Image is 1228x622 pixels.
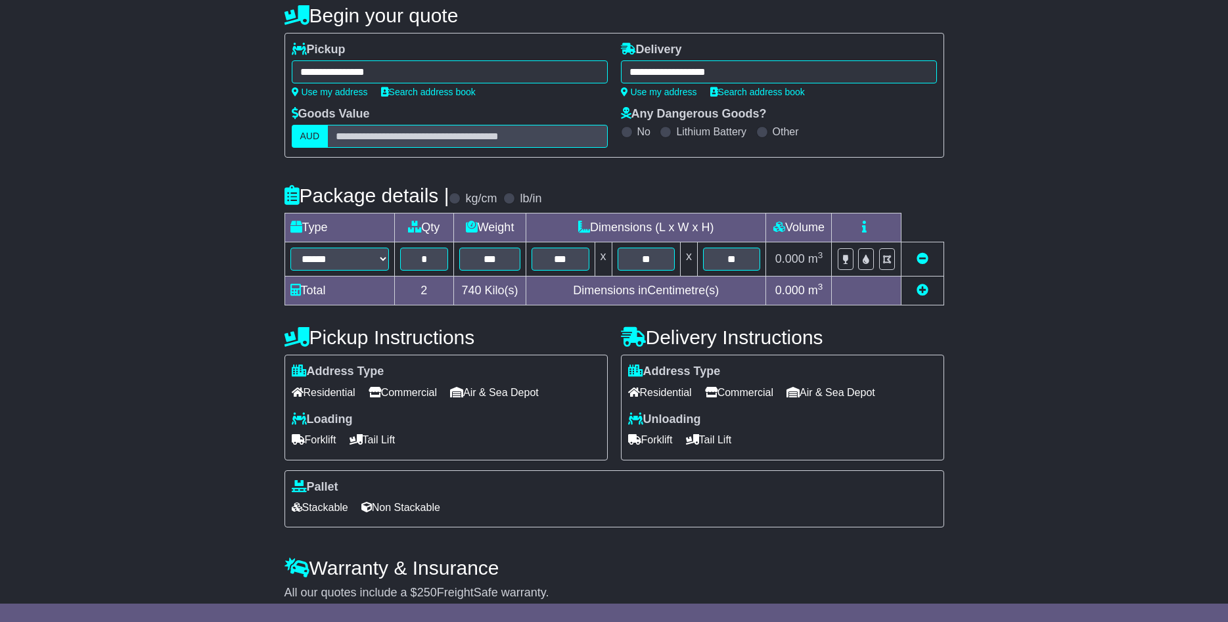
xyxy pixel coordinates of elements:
[284,277,394,305] td: Total
[773,125,799,138] label: Other
[284,185,449,206] h4: Package details |
[680,242,697,277] td: x
[686,430,732,450] span: Tail Lift
[394,277,454,305] td: 2
[417,586,437,599] span: 250
[808,252,823,265] span: m
[710,87,805,97] a: Search address book
[621,43,682,57] label: Delivery
[766,213,832,242] td: Volume
[621,326,944,348] h4: Delivery Instructions
[462,284,482,297] span: 740
[775,252,805,265] span: 0.000
[454,277,526,305] td: Kilo(s)
[292,365,384,379] label: Address Type
[917,252,928,265] a: Remove this item
[595,242,612,277] td: x
[292,480,338,495] label: Pallet
[369,382,437,403] span: Commercial
[621,87,697,97] a: Use my address
[526,213,766,242] td: Dimensions (L x W x H)
[361,497,440,518] span: Non Stackable
[628,365,721,379] label: Address Type
[454,213,526,242] td: Weight
[292,43,346,57] label: Pickup
[818,250,823,260] sup: 3
[621,107,767,122] label: Any Dangerous Goods?
[284,586,944,600] div: All our quotes include a $ FreightSafe warranty.
[520,192,541,206] label: lb/in
[628,430,673,450] span: Forklift
[284,326,608,348] h4: Pickup Instructions
[808,284,823,297] span: m
[292,87,368,97] a: Use my address
[292,382,355,403] span: Residential
[628,382,692,403] span: Residential
[917,284,928,297] a: Add new item
[292,412,353,427] label: Loading
[292,497,348,518] span: Stackable
[818,282,823,292] sup: 3
[394,213,454,242] td: Qty
[676,125,746,138] label: Lithium Battery
[292,430,336,450] span: Forklift
[705,382,773,403] span: Commercial
[450,382,539,403] span: Air & Sea Depot
[526,277,766,305] td: Dimensions in Centimetre(s)
[381,87,476,97] a: Search address book
[786,382,875,403] span: Air & Sea Depot
[628,412,701,427] label: Unloading
[284,5,944,26] h4: Begin your quote
[637,125,650,138] label: No
[292,107,370,122] label: Goods Value
[292,125,329,148] label: AUD
[284,213,394,242] td: Type
[465,192,497,206] label: kg/cm
[775,284,805,297] span: 0.000
[350,430,396,450] span: Tail Lift
[284,557,944,579] h4: Warranty & Insurance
